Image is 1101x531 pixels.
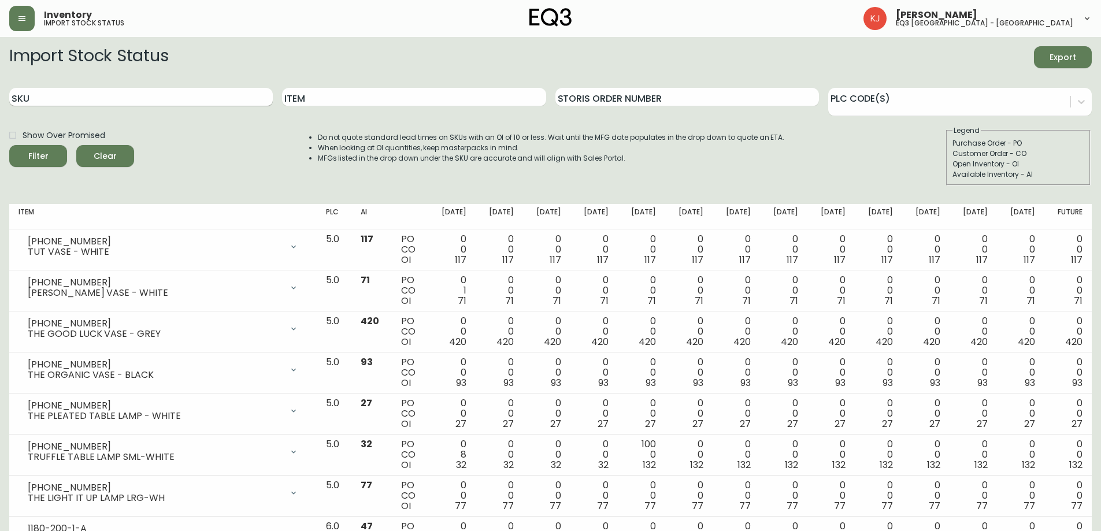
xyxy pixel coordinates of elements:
[401,458,411,471] span: OI
[1072,417,1083,430] span: 27
[769,275,798,306] div: 0 0
[505,294,514,307] span: 71
[876,335,893,348] span: 420
[317,476,351,517] td: 5.0
[627,316,656,347] div: 0 0
[318,143,785,153] li: When looking at OI quantities, keep masterpacks in mind.
[911,357,940,388] div: 0 0
[28,482,282,493] div: [PHONE_NUMBER]
[502,499,514,513] span: 77
[44,10,92,20] span: Inventory
[580,275,609,306] div: 0 0
[28,288,282,298] div: [PERSON_NAME] VASE - WHITE
[1054,275,1083,306] div: 0 0
[930,376,940,389] span: 93
[997,204,1044,229] th: [DATE]
[485,275,514,306] div: 0 0
[974,458,988,471] span: 132
[929,253,940,266] span: 117
[864,357,893,388] div: 0 0
[959,439,988,470] div: 0 0
[1022,458,1035,471] span: 132
[881,499,893,513] span: 77
[9,46,168,68] h2: Import Stock Status
[722,316,751,347] div: 0 0
[438,275,466,306] div: 0 1
[785,458,798,471] span: 132
[317,229,351,270] td: 5.0
[317,270,351,311] td: 5.0
[959,398,988,429] div: 0 0
[18,439,307,465] div: [PHONE_NUMBER]TRUFFLE TABLE LAMP SML-WHITE
[401,417,411,430] span: OI
[769,316,798,347] div: 0 0
[883,376,893,389] span: 93
[598,376,609,389] span: 93
[832,458,846,471] span: 132
[438,357,466,388] div: 0 0
[674,234,703,265] div: 0 0
[361,232,373,246] span: 117
[1054,357,1083,388] div: 0 0
[739,499,751,513] span: 77
[532,480,561,511] div: 0 0
[18,234,307,259] div: [PHONE_NUMBER]TUT VASE - WHITE
[86,149,125,164] span: Clear
[317,311,351,352] td: 5.0
[1034,46,1092,68] button: Export
[28,359,282,370] div: [PHONE_NUMBER]
[627,234,656,265] div: 0 0
[733,335,751,348] span: 420
[532,275,561,306] div: 0 0
[1026,294,1035,307] span: 71
[28,236,282,247] div: [PHONE_NUMBER]
[952,159,1084,169] div: Open Inventory - OI
[597,499,609,513] span: 77
[1074,294,1083,307] span: 71
[1006,398,1035,429] div: 0 0
[1024,253,1035,266] span: 117
[959,275,988,306] div: 0 0
[742,294,751,307] span: 71
[834,499,846,513] span: 77
[835,376,846,389] span: 93
[544,335,561,348] span: 420
[18,480,307,506] div: [PHONE_NUMBER]THE LIGHT IT UP LAMP LRG-WH
[817,275,846,306] div: 0 0
[817,234,846,265] div: 0 0
[881,253,893,266] span: 117
[950,204,997,229] th: [DATE]
[959,480,988,511] div: 0 0
[817,398,846,429] div: 0 0
[863,7,887,30] img: 24a625d34e264d2520941288c4a55f8e
[455,499,466,513] span: 77
[598,458,609,471] span: 32
[532,234,561,265] div: 0 0
[1006,439,1035,470] div: 0 0
[318,132,785,143] li: Do not quote standard lead times on SKUs with an OI of 10 or less. Wait until the MFG date popula...
[674,316,703,347] div: 0 0
[977,417,988,430] span: 27
[580,398,609,429] div: 0 0
[627,480,656,511] div: 0 0
[695,294,703,307] span: 71
[739,253,751,266] span: 117
[787,417,798,430] span: 27
[911,480,940,511] div: 0 0
[449,335,466,348] span: 420
[781,335,798,348] span: 420
[9,204,317,229] th: Item
[692,417,703,430] span: 27
[927,458,940,471] span: 132
[503,376,514,389] span: 93
[580,316,609,347] div: 0 0
[952,148,1084,159] div: Customer Order - CO
[28,370,282,380] div: THE ORGANIC VASE - BLACK
[788,376,798,389] span: 93
[28,493,282,503] div: THE LIGHT IT UP LAMP LRG-WH
[690,458,703,471] span: 132
[455,417,466,430] span: 27
[529,8,572,27] img: logo
[713,204,760,229] th: [DATE]
[550,253,561,266] span: 117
